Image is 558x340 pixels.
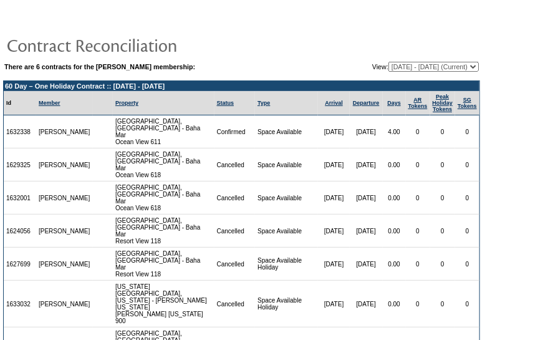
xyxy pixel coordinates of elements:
img: pgTtlContractReconciliation.gif [6,32,256,57]
td: 0 [406,248,430,281]
td: 0 [406,182,430,215]
td: Cancelled [214,248,256,281]
td: [US_STATE][GEOGRAPHIC_DATA], [US_STATE] - [PERSON_NAME] [US_STATE] [PERSON_NAME] [US_STATE] 900 [113,281,214,328]
td: 4.00 [383,115,406,148]
td: [DATE] [318,115,349,148]
td: 0.00 [383,148,406,182]
td: [PERSON_NAME] [36,115,93,148]
td: 0.00 [383,215,406,248]
td: 0 [430,215,456,248]
td: Confirmed [214,115,256,148]
td: [PERSON_NAME] [36,248,93,281]
td: Space Available [255,115,318,148]
td: [DATE] [350,248,383,281]
td: Space Available [255,148,318,182]
a: Days [387,100,401,106]
td: 1632001 [4,182,36,215]
td: [DATE] [318,281,349,328]
td: [DATE] [350,148,383,182]
td: [GEOGRAPHIC_DATA], [GEOGRAPHIC_DATA] - Baha Mar Ocean View 618 [113,148,214,182]
td: 0 [406,115,430,148]
td: 0 [430,148,456,182]
td: 0 [406,281,430,328]
td: [DATE] [350,115,383,148]
td: [PERSON_NAME] [36,281,93,328]
td: [DATE] [350,281,383,328]
td: [PERSON_NAME] [36,148,93,182]
td: 60 Day – One Holiday Contract :: [DATE] - [DATE] [4,81,479,91]
td: [DATE] [318,148,349,182]
td: [PERSON_NAME] [36,182,93,215]
td: Cancelled [214,148,256,182]
a: Member [39,100,60,106]
td: [DATE] [318,182,349,215]
td: 1629325 [4,148,36,182]
td: 0 [406,148,430,182]
td: Cancelled [214,281,256,328]
td: 0.00 [383,182,406,215]
td: 0 [430,182,456,215]
td: 0 [430,281,456,328]
td: Space Available Holiday [255,248,318,281]
td: Cancelled [214,182,256,215]
td: 0 [455,182,479,215]
td: 0 [430,248,456,281]
td: [PERSON_NAME] [36,215,93,248]
td: 0 [455,148,479,182]
td: Id [4,91,36,115]
td: 0 [406,215,430,248]
a: Type [257,100,270,106]
td: [DATE] [318,248,349,281]
td: Space Available Holiday [255,281,318,328]
td: 0.00 [383,281,406,328]
td: Cancelled [214,215,256,248]
a: Status [217,100,234,106]
a: Arrival [325,100,343,106]
a: ARTokens [408,97,428,109]
td: 0 [430,115,456,148]
a: SGTokens [458,97,477,109]
td: 0 [455,215,479,248]
td: 1633032 [4,281,36,328]
b: There are 6 contracts for the [PERSON_NAME] membership: [4,63,195,70]
td: Space Available [255,215,318,248]
td: [GEOGRAPHIC_DATA], [GEOGRAPHIC_DATA] - Baha Mar Resort View 118 [113,215,214,248]
td: Space Available [255,182,318,215]
td: View: [309,62,479,72]
td: [DATE] [350,182,383,215]
td: 0.00 [383,248,406,281]
td: 1627699 [4,248,36,281]
a: Peak HolidayTokens [433,94,453,112]
td: 0 [455,281,479,328]
td: 1632338 [4,115,36,148]
a: Departure [353,100,380,106]
td: [GEOGRAPHIC_DATA], [GEOGRAPHIC_DATA] - Baha Mar Ocean View 611 [113,115,214,148]
td: [GEOGRAPHIC_DATA], [GEOGRAPHIC_DATA] - Baha Mar Resort View 118 [113,248,214,281]
td: 0 [455,115,479,148]
td: [DATE] [318,215,349,248]
td: 0 [455,248,479,281]
td: [GEOGRAPHIC_DATA], [GEOGRAPHIC_DATA] - Baha Mar Ocean View 618 [113,182,214,215]
td: 1624056 [4,215,36,248]
td: [DATE] [350,215,383,248]
a: Property [115,100,138,106]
